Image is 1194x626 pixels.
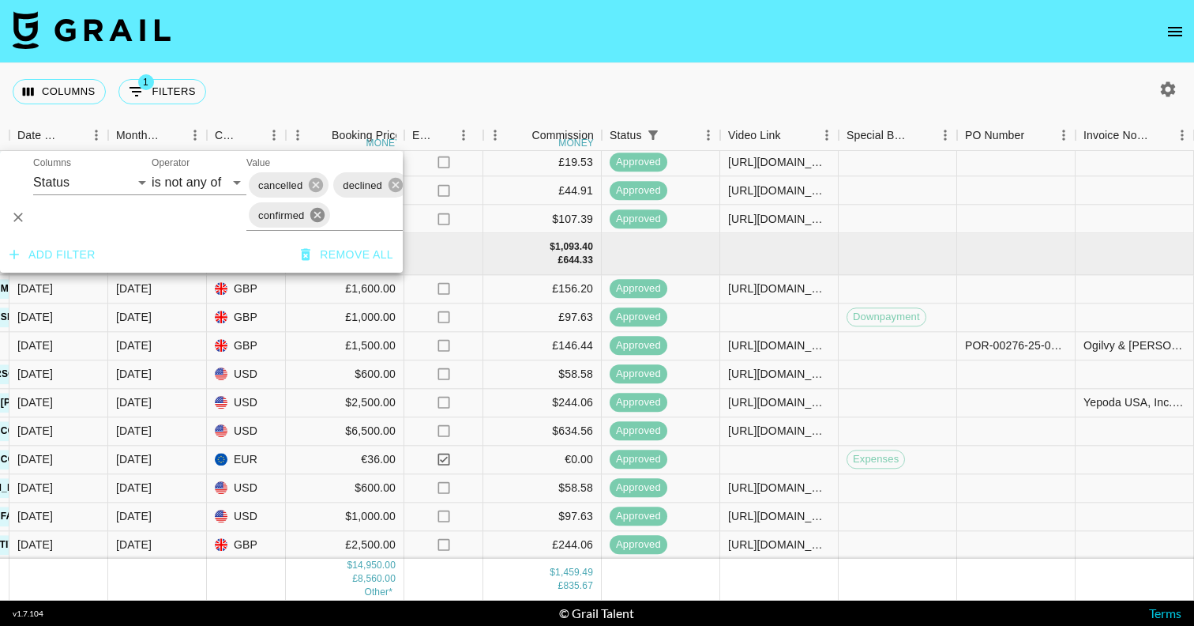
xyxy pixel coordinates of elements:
[1170,123,1194,147] button: Menu
[847,310,926,325] span: Downpayment
[483,360,602,389] div: $58.58
[116,424,152,439] div: Sep '25
[366,138,402,148] div: money
[602,120,720,151] div: Status
[310,124,332,146] button: Sort
[555,240,593,254] div: 1,093.40
[728,537,830,553] div: https://www.tiktok.com/@zohral2/video/7550363314094624022?_r=1&_t=ZT-8zkuD2GPech
[358,573,396,586] div: 8,560.00
[17,338,53,354] div: 25/08/2025
[483,275,602,304] div: £156.20
[347,560,352,573] div: $
[610,155,667,170] span: approved
[483,206,602,234] div: $107.39
[728,481,830,496] div: https://www.tiktok.com/@xoxosanj/video/7551528674806205751?_r=1&_t=ZT-8zq4zUJDHNP
[332,120,401,151] div: Booking Price
[1024,124,1046,146] button: Sort
[116,367,152,383] div: Sep '25
[3,240,102,270] button: Add filter
[13,11,171,49] img: Grail Talent
[483,123,507,147] button: Menu
[17,509,53,525] div: 04/08/2025
[17,537,53,553] div: 31/07/2025
[957,120,1076,151] div: PO Number
[6,206,30,229] button: Delete
[116,509,152,525] div: Sep '25
[483,503,602,531] div: $97.63
[728,183,830,198] div: https://www.instagram.com/stories/lateafternoonthoughts/
[161,124,183,146] button: Sort
[728,338,830,354] div: https://www.instagram.com/reel/DN8eK7FjNNY/?igsh=cWIyM3pnM3J2Mzd2
[116,395,152,411] div: Sep '25
[483,177,602,206] div: £44.91
[352,573,358,586] div: £
[642,124,664,146] div: 1 active filter
[610,424,667,439] span: approved
[183,123,207,147] button: Menu
[610,212,667,227] span: approved
[412,120,434,151] div: Expenses: Remove Commission?
[728,154,830,170] div: https://www.instagram.com/stories/ishikaamehraa/3698381554010034907/?hl=en
[116,452,152,468] div: Sep '25
[404,120,483,151] div: Expenses: Remove Commission?
[610,509,667,524] span: approved
[1159,16,1191,47] button: open drawer
[13,79,106,104] button: Select columns
[215,120,240,151] div: Currency
[1076,120,1194,151] div: Invoice Notes
[483,446,602,474] div: €0.00
[84,123,108,147] button: Menu
[610,120,642,151] div: Status
[207,417,286,446] div: USD
[642,124,664,146] button: Show filters
[610,183,667,198] span: approved
[207,446,286,474] div: EUR
[434,124,456,146] button: Sort
[116,281,152,297] div: Sep '25
[720,120,839,151] div: Video Link
[207,360,286,389] div: USD
[364,587,392,598] span: € 36.00
[17,281,53,297] div: 18/08/2025
[728,395,830,411] div: https://www.instagram.com/reel/DN8kKpHjFRa/?igsh=ZHp0dmdjdXMzZG96
[286,275,404,304] div: £1,600.00
[664,124,686,146] button: Sort
[531,120,594,151] div: Commission
[207,304,286,332] div: GBP
[483,474,602,503] div: $58.58
[1083,338,1185,354] div: Ogilvy & Mather Group (Holdings) Ltd Sea Containers 18 Upper Ground London SE1 9RQ GB189841647 In...
[1148,124,1170,146] button: Sort
[728,367,830,383] div: https://www.instagram.com/p/DOwCUPNADeI/
[286,503,404,531] div: $1,000.00
[17,424,53,439] div: 23/07/2025
[207,389,286,417] div: USD
[558,579,564,593] div: £
[1083,395,1185,411] div: Yepoda USA, Inc. 1500 Broadway, Suite 1902 New York, New York 10036 EIN: 35-2856572 Please also i...
[249,176,312,194] span: cancelled
[728,424,830,439] div: https://www.tiktok.com/@valentinavidartes/video/7551462123478502678
[911,124,933,146] button: Sort
[550,566,555,579] div: $
[509,124,531,146] button: Sort
[17,452,53,468] div: 25/08/2025
[17,367,53,383] div: 28/07/2025
[207,275,286,304] div: GBP
[696,123,720,147] button: Menu
[9,120,108,151] div: Date Created
[728,281,830,297] div: https://www.instagram.com/reel/DONzEJODJQf/?igsh=MmV4ZGxzdTFydWNu
[286,389,404,417] div: $2,500.00
[815,123,839,147] button: Menu
[610,452,667,467] span: approved
[240,124,262,146] button: Sort
[17,310,53,326] div: 25/09/2025
[295,240,400,270] button: Remove all
[207,332,286,360] div: GBP
[249,206,314,224] span: confirmed
[116,310,152,326] div: Sep '25
[483,304,602,332] div: £97.63
[286,474,404,503] div: $600.00
[138,74,154,90] span: 1
[610,395,667,410] span: approved
[13,609,43,619] div: v 1.7.104
[116,537,152,553] div: Sep '25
